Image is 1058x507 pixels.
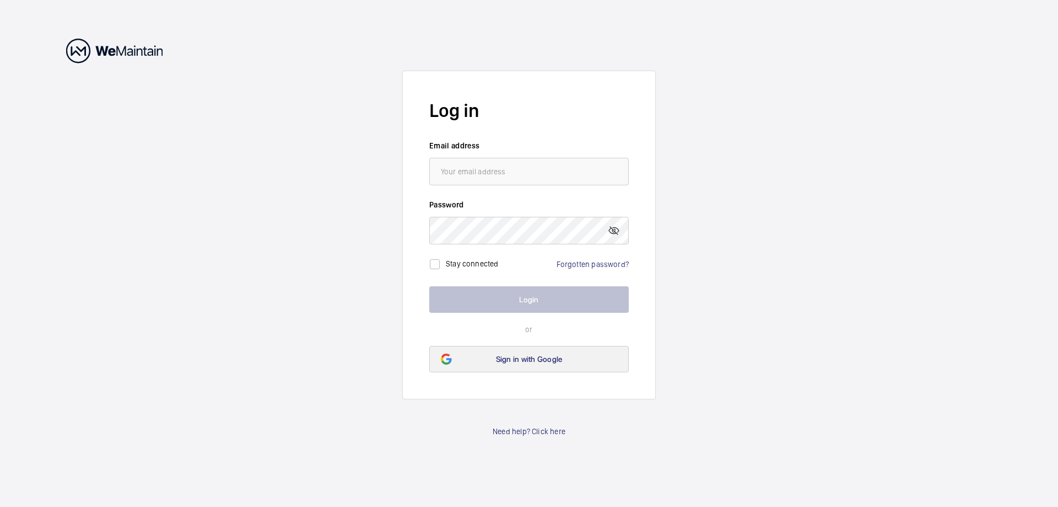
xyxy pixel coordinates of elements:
[429,98,629,124] h2: Log in
[429,286,629,313] button: Login
[446,259,499,268] label: Stay connected
[429,140,629,151] label: Email address
[429,199,629,210] label: Password
[557,260,629,269] a: Forgotten password?
[493,426,565,437] a: Need help? Click here
[429,158,629,185] input: Your email address
[496,355,563,364] span: Sign in with Google
[429,324,629,335] p: or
